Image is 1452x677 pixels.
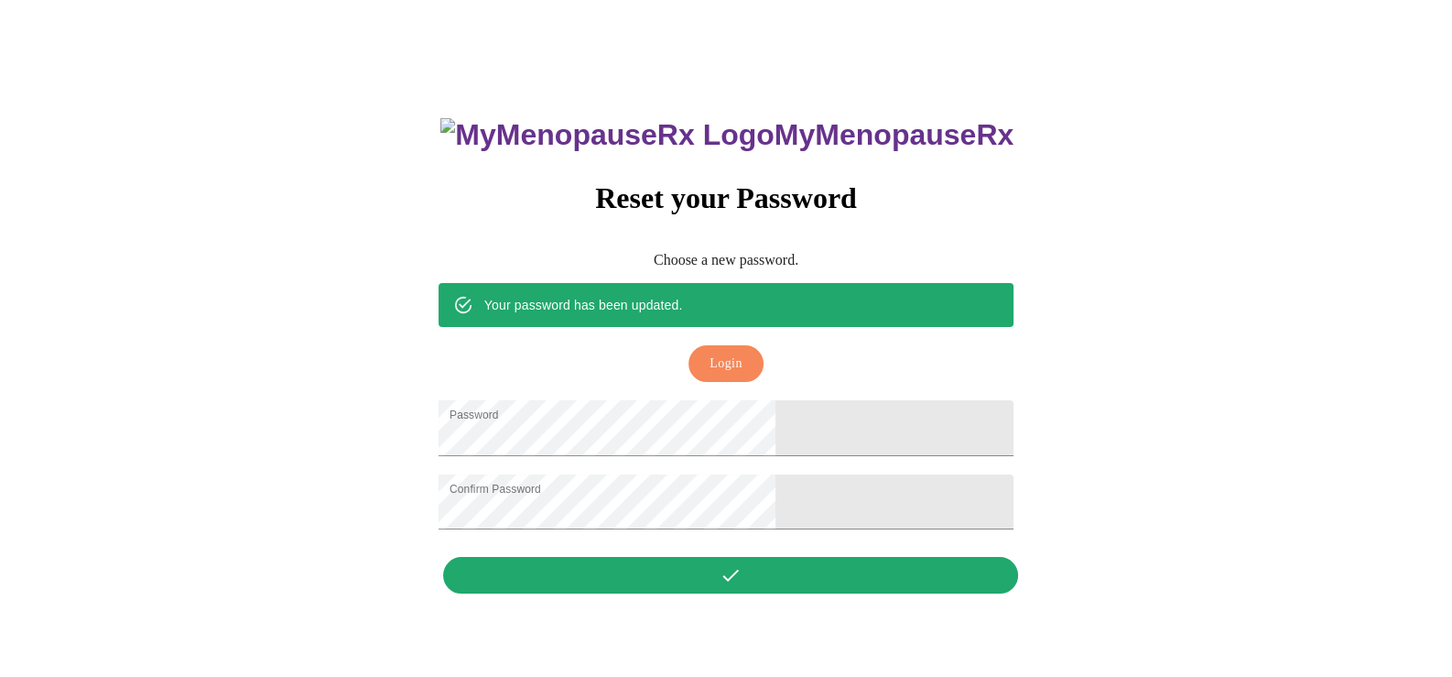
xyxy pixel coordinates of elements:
[439,252,1013,268] p: Choose a new password.
[439,181,1013,215] h3: Reset your Password
[710,353,742,376] span: Login
[688,345,763,383] button: Login
[484,289,683,322] div: Your password has been updated.
[684,354,767,369] a: Login
[440,118,1013,152] h3: MyMenopauseRx
[440,118,774,152] img: MyMenopauseRx Logo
